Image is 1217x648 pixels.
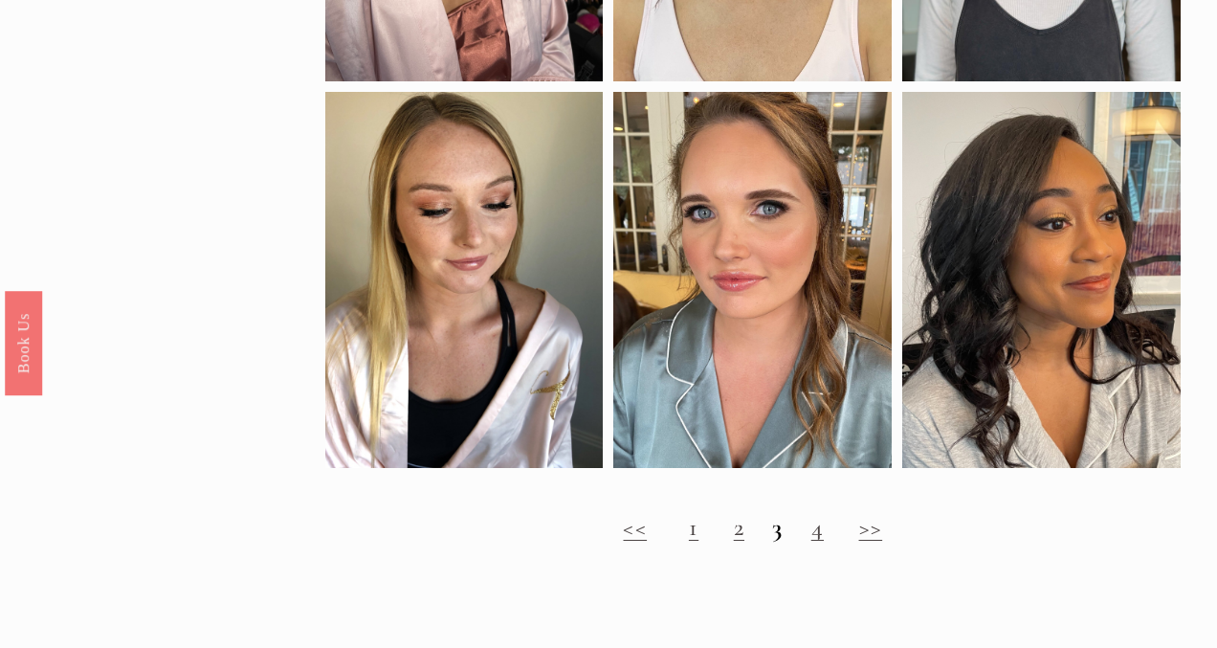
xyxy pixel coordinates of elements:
a: 4 [811,512,824,542]
a: >> [859,512,883,542]
a: Book Us [5,290,42,394]
a: 2 [734,512,744,542]
a: 1 [689,512,698,542]
strong: 3 [772,512,783,542]
a: << [623,512,647,542]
